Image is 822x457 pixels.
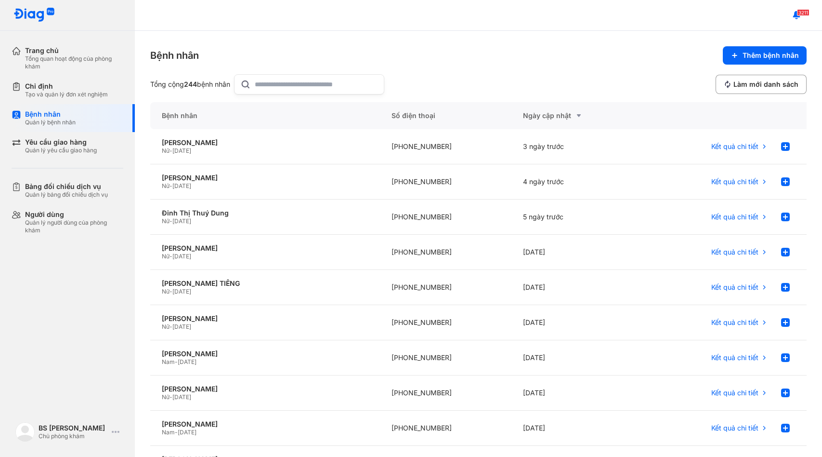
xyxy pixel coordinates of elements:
[150,102,380,129] div: Bệnh nhân
[175,429,178,436] span: -
[711,318,758,327] span: Kết quả chi tiết
[380,235,511,270] div: [PHONE_NUMBER]
[25,82,108,91] div: Chỉ định
[711,424,758,432] span: Kết quả chi tiết
[511,235,643,270] div: [DATE]
[162,174,368,182] div: [PERSON_NAME]
[172,288,191,295] span: [DATE]
[172,323,191,330] span: [DATE]
[380,305,511,340] div: [PHONE_NUMBER]
[380,376,511,411] div: [PHONE_NUMBER]
[172,253,191,260] span: [DATE]
[170,288,172,295] span: -
[170,182,172,189] span: -
[711,213,758,221] span: Kết quả chi tiết
[380,340,511,376] div: [PHONE_NUMBER]
[711,353,758,362] span: Kết quả chi tiết
[39,424,108,432] div: BS [PERSON_NAME]
[511,411,643,446] div: [DATE]
[184,80,197,88] span: 244
[162,147,170,154] span: Nữ
[511,164,643,200] div: 4 ngày trước
[511,129,643,164] div: 3 ngày trước
[523,110,631,121] div: Ngày cập nhật
[511,305,643,340] div: [DATE]
[162,244,368,253] div: [PERSON_NAME]
[711,142,758,151] span: Kết quả chi tiết
[150,49,199,62] div: Bệnh nhân
[797,9,809,16] span: 3211
[172,147,191,154] span: [DATE]
[162,358,175,365] span: Nam
[25,191,108,199] div: Quản lý bảng đối chiếu dịch vụ
[511,270,643,305] div: [DATE]
[175,358,178,365] span: -
[162,429,175,436] span: Nam
[170,323,172,330] span: -
[39,432,108,440] div: Chủ phòng khám
[170,393,172,401] span: -
[15,422,35,442] img: logo
[716,75,807,94] button: Làm mới danh sách
[162,138,368,147] div: [PERSON_NAME]
[380,270,511,305] div: [PHONE_NUMBER]
[711,283,758,292] span: Kết quả chi tiết
[162,279,368,288] div: [PERSON_NAME] TIẾNG
[170,147,172,154] span: -
[25,182,108,191] div: Bảng đối chiếu dịch vụ
[162,420,368,429] div: [PERSON_NAME]
[162,209,368,217] div: Đinh Thị Thuý Dung
[380,164,511,200] div: [PHONE_NUMBER]
[25,55,123,70] div: Tổng quan hoạt động của phòng khám
[25,147,97,154] div: Quản lý yêu cầu giao hàng
[711,389,758,397] span: Kết quả chi tiết
[380,102,511,129] div: Số điện thoại
[380,411,511,446] div: [PHONE_NUMBER]
[162,349,368,358] div: [PERSON_NAME]
[25,91,108,98] div: Tạo và quản lý đơn xét nghiệm
[25,219,123,234] div: Quản lý người dùng của phòng khám
[13,8,55,23] img: logo
[172,393,191,401] span: [DATE]
[162,393,170,401] span: Nữ
[172,182,191,189] span: [DATE]
[170,217,172,225] span: -
[162,182,170,189] span: Nữ
[162,288,170,295] span: Nữ
[25,110,76,119] div: Bệnh nhân
[380,200,511,235] div: [PHONE_NUMBER]
[711,177,758,186] span: Kết quả chi tiết
[170,253,172,260] span: -
[172,217,191,225] span: [DATE]
[178,358,196,365] span: [DATE]
[25,119,76,126] div: Quản lý bệnh nhân
[723,46,807,65] button: Thêm bệnh nhân
[511,200,643,235] div: 5 ngày trước
[733,80,798,89] span: Làm mới danh sách
[711,248,758,256] span: Kết quả chi tiết
[25,138,97,147] div: Yêu cầu giao hàng
[511,376,643,411] div: [DATE]
[178,429,196,436] span: [DATE]
[162,385,368,393] div: [PERSON_NAME]
[25,210,123,219] div: Người dùng
[150,80,230,89] div: Tổng cộng bệnh nhân
[511,340,643,376] div: [DATE]
[25,46,123,55] div: Trang chủ
[162,314,368,323] div: [PERSON_NAME]
[162,323,170,330] span: Nữ
[162,217,170,225] span: Nữ
[380,129,511,164] div: [PHONE_NUMBER]
[162,253,170,260] span: Nữ
[743,51,799,60] span: Thêm bệnh nhân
